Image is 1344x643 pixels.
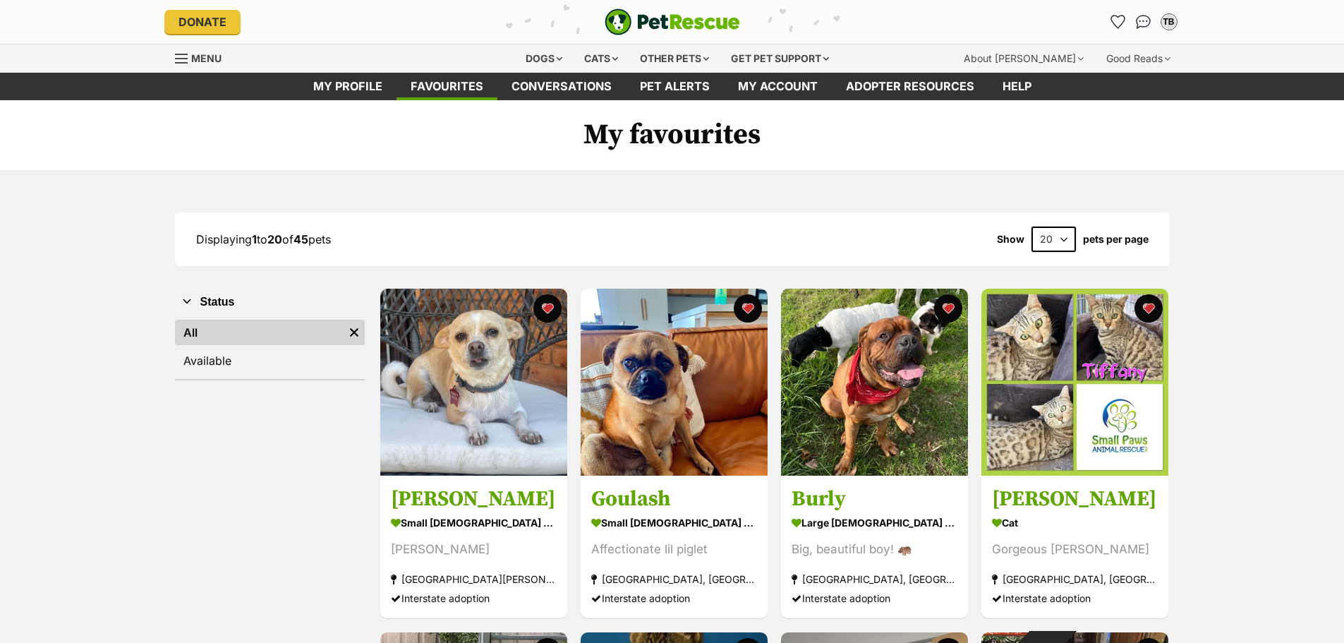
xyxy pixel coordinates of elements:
a: Adopter resources [832,73,988,100]
span: Show [997,234,1024,245]
a: My account [724,73,832,100]
strong: 1 [252,232,257,246]
div: [GEOGRAPHIC_DATA], [GEOGRAPHIC_DATA] [992,570,1158,589]
div: [GEOGRAPHIC_DATA][PERSON_NAME], [GEOGRAPHIC_DATA] [391,570,557,589]
a: [PERSON_NAME] small [DEMOGRAPHIC_DATA] Dog [PERSON_NAME] [GEOGRAPHIC_DATA][PERSON_NAME], [GEOGRAP... [380,476,567,619]
a: Favourites [396,73,497,100]
button: favourite [734,294,762,323]
a: Pet alerts [626,73,724,100]
button: favourite [533,294,562,323]
span: Displaying to of pets [196,232,331,246]
strong: 20 [267,232,282,246]
div: TB [1162,15,1176,29]
button: favourite [1134,294,1163,323]
a: Goulash small [DEMOGRAPHIC_DATA] Dog Affectionate lil piglet [GEOGRAPHIC_DATA], [GEOGRAPHIC_DATA]... [581,476,768,619]
a: My profile [299,73,396,100]
div: Cat [992,513,1158,534]
div: small [DEMOGRAPHIC_DATA] Dog [591,513,757,534]
div: Interstate adoption [792,589,957,608]
div: Dogs [516,44,572,73]
div: Affectionate lil piglet [591,541,757,560]
a: Favourites [1107,11,1130,33]
h3: Burly [792,486,957,513]
img: Goulash [581,289,768,476]
div: large [DEMOGRAPHIC_DATA] Dog [792,513,957,534]
div: Get pet support [721,44,839,73]
a: PetRescue [605,8,740,35]
div: [PERSON_NAME] [391,541,557,560]
a: Donate [164,10,241,34]
span: Menu [191,52,222,64]
a: Help [988,73,1046,100]
h3: [PERSON_NAME] [992,486,1158,513]
button: Status [175,293,365,311]
div: Gorgeous [PERSON_NAME] [992,541,1158,560]
a: Burly large [DEMOGRAPHIC_DATA] Dog Big, beautiful boy! 🦛 [GEOGRAPHIC_DATA], [GEOGRAPHIC_DATA] Int... [781,476,968,619]
a: [PERSON_NAME] Cat Gorgeous [PERSON_NAME] [GEOGRAPHIC_DATA], [GEOGRAPHIC_DATA] Interstate adoption... [981,476,1168,619]
h3: Goulash [591,486,757,513]
button: favourite [934,294,962,323]
a: Menu [175,44,231,70]
div: small [DEMOGRAPHIC_DATA] Dog [391,513,557,534]
div: Interstate adoption [591,589,757,608]
div: [GEOGRAPHIC_DATA], [GEOGRAPHIC_DATA] [792,570,957,589]
img: logo-e224e6f780fb5917bec1dbf3a21bbac754714ae5b6737aabdf751b685950b380.svg [605,8,740,35]
div: About [PERSON_NAME] [954,44,1094,73]
h3: [PERSON_NAME] [391,486,557,513]
img: Luna [380,289,567,476]
ul: Account quick links [1107,11,1180,33]
div: Good Reads [1096,44,1180,73]
button: My account [1158,11,1180,33]
img: chat-41dd97257d64d25036548639549fe6c8038ab92f7586957e7f3b1b290dea8141.svg [1136,15,1151,29]
div: Interstate adoption [992,589,1158,608]
div: [GEOGRAPHIC_DATA], [GEOGRAPHIC_DATA] [591,570,757,589]
img: Tiffany [981,289,1168,476]
a: Available [175,348,365,373]
div: Big, beautiful boy! 🦛 [792,541,957,560]
label: pets per page [1083,234,1149,245]
div: Status [175,317,365,379]
img: Burly [781,289,968,476]
a: Conversations [1132,11,1155,33]
strong: 45 [293,232,308,246]
div: Interstate adoption [391,589,557,608]
a: conversations [497,73,626,100]
a: All [175,320,344,345]
div: Other pets [630,44,719,73]
a: Remove filter [344,320,365,345]
div: Cats [574,44,628,73]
